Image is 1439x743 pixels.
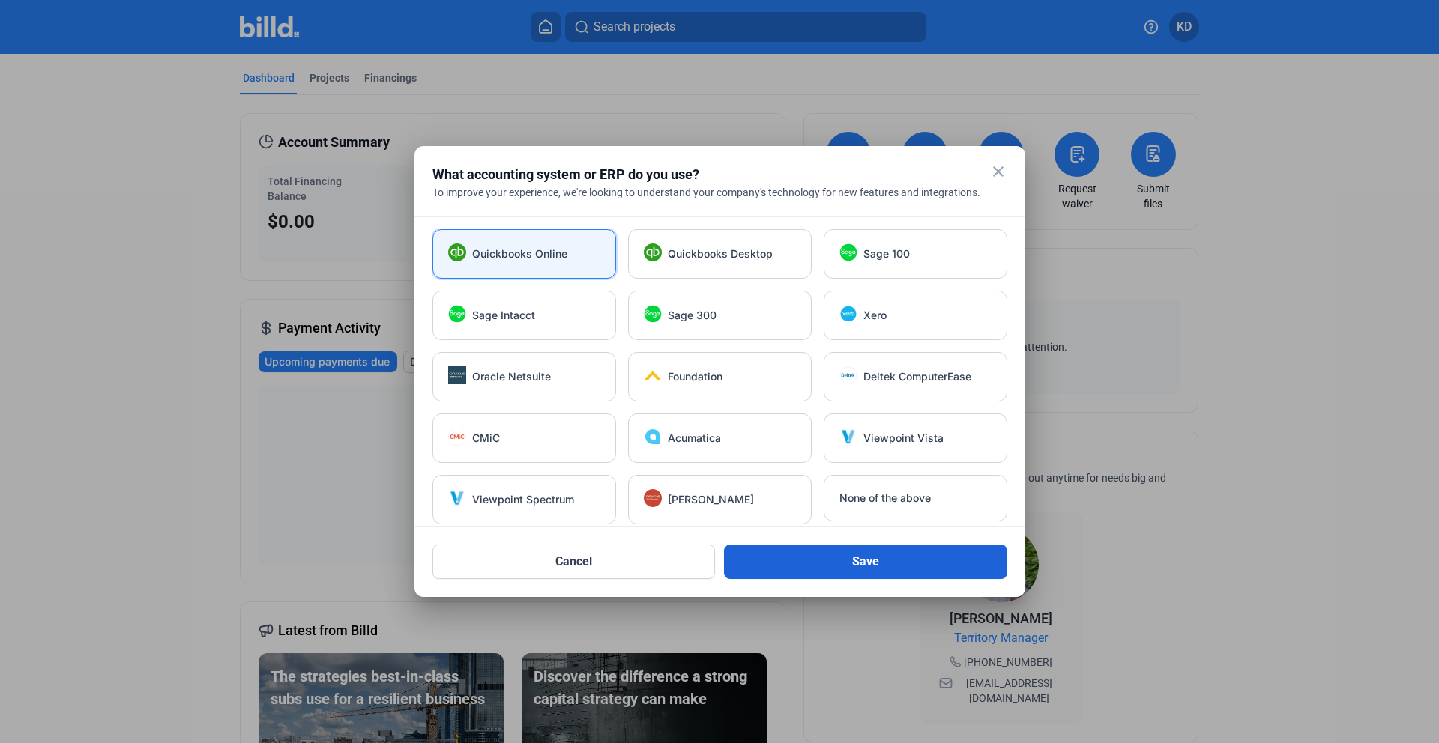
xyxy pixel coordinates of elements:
[472,308,535,323] span: Sage Intacct
[863,246,910,261] span: Sage 100
[668,369,722,384] span: Foundation
[472,369,551,384] span: Oracle Netsuite
[472,246,567,261] span: Quickbooks Online
[668,431,721,446] span: Acumatica
[839,491,931,506] span: None of the above
[863,431,944,446] span: Viewpoint Vista
[432,545,716,579] button: Cancel
[668,308,717,323] span: Sage 300
[863,308,887,323] span: Xero
[863,369,971,384] span: Deltek ComputerEase
[989,163,1007,181] mat-icon: close
[472,492,574,507] span: Viewpoint Spectrum
[668,246,773,261] span: Quickbooks Desktop
[472,431,500,446] span: CMiC
[432,185,1007,200] div: To improve your experience, we're looking to understand your company's technology for new feature...
[668,492,754,507] span: [PERSON_NAME]
[724,545,1007,579] button: Save
[432,164,970,185] div: What accounting system or ERP do you use?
